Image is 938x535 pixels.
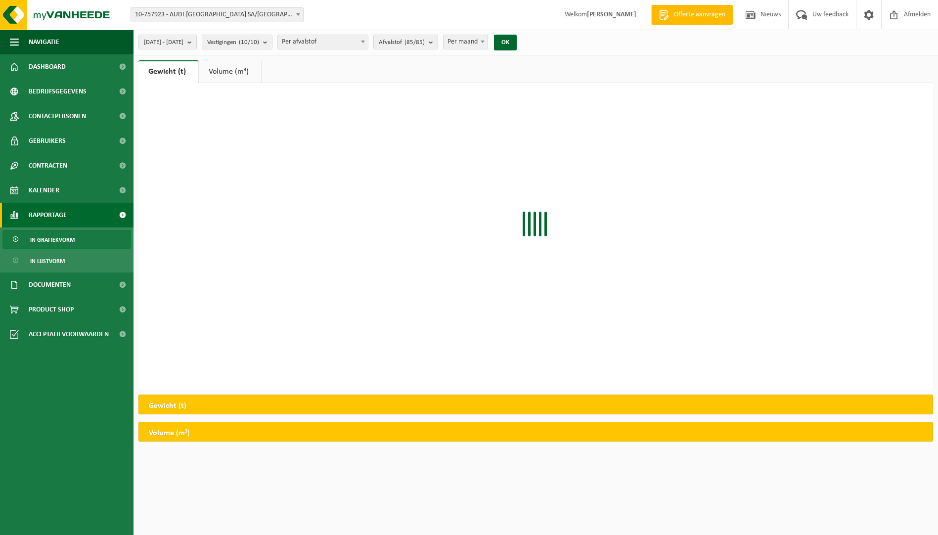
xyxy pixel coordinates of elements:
span: [DATE] - [DATE] [144,35,183,50]
span: Per maand [443,35,488,49]
a: In lijstvorm [2,251,131,270]
span: Per afvalstof [278,35,368,49]
span: Afvalstof [379,35,425,50]
span: Vestigingen [207,35,259,50]
span: Product Shop [29,297,74,322]
span: Per afvalstof [277,35,368,49]
span: Gebruikers [29,129,66,153]
span: Navigatie [29,30,59,54]
a: Gewicht (t) [138,60,198,83]
button: [DATE] - [DATE] [138,35,197,49]
span: Documenten [29,272,71,297]
h2: Volume (m³) [139,422,200,444]
a: Offerte aanvragen [651,5,733,25]
span: Acceptatievoorwaarden [29,322,109,347]
span: Rapportage [29,203,67,227]
span: Per maand [444,35,488,49]
a: In grafiekvorm [2,230,131,249]
span: Dashboard [29,54,66,79]
button: Afvalstof(85/85) [373,35,438,49]
a: Volume (m³) [199,60,261,83]
span: Kalender [29,178,59,203]
h2: Gewicht (t) [139,395,196,417]
span: In grafiekvorm [30,230,75,249]
span: 10-757923 - AUDI BRUSSELS SA/NV - VORST [131,8,303,22]
span: In lijstvorm [30,252,65,270]
span: Bedrijfsgegevens [29,79,87,104]
button: OK [494,35,517,50]
span: Contactpersonen [29,104,86,129]
span: Contracten [29,153,67,178]
count: (10/10) [239,39,259,45]
span: Offerte aanvragen [671,10,728,20]
span: 10-757923 - AUDI BRUSSELS SA/NV - VORST [131,7,304,22]
strong: [PERSON_NAME] [587,11,636,18]
button: Vestigingen(10/10) [202,35,272,49]
count: (85/85) [404,39,425,45]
